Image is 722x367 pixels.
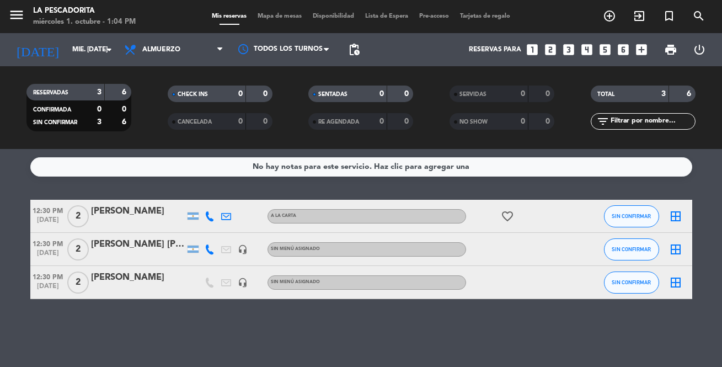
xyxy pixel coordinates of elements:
strong: 0 [97,105,101,113]
span: 2 [67,205,89,227]
span: A LA CARTA [271,214,296,218]
strong: 6 [687,90,693,98]
span: pending_actions [347,43,361,56]
strong: 3 [97,118,101,126]
strong: 0 [545,90,552,98]
i: turned_in_not [662,9,676,23]
div: No hay notas para este servicio. Haz clic para agregar una [253,161,469,173]
span: RE AGENDADA [318,119,359,125]
i: looks_3 [561,42,576,57]
strong: 3 [97,88,101,96]
i: power_settings_new [693,43,706,56]
strong: 3 [661,90,666,98]
i: search [692,9,705,23]
span: Disponibilidad [307,13,360,19]
span: CONFIRMADA [33,107,71,113]
i: headset_mic [238,244,248,254]
strong: 0 [263,118,270,125]
i: border_all [669,210,682,223]
strong: 0 [379,90,384,98]
strong: 6 [122,118,129,126]
span: [DATE] [30,216,66,229]
i: menu [8,7,25,23]
i: arrow_drop_down [103,43,116,56]
strong: 6 [122,88,129,96]
input: Filtrar por nombre... [609,115,695,127]
i: add_circle_outline [603,9,616,23]
strong: 0 [545,118,552,125]
span: RESERVADAS [33,90,68,95]
div: miércoles 1. octubre - 1:04 PM [33,17,136,28]
span: NO SHOW [459,119,488,125]
i: border_all [669,276,682,289]
div: [PERSON_NAME] [91,204,185,219]
span: Pre-acceso [414,13,454,19]
strong: 0 [263,90,270,98]
i: looks_one [525,42,539,57]
i: looks_two [543,42,558,57]
strong: 0 [404,118,411,125]
span: CHECK INS [178,92,208,97]
span: 12:30 PM [30,204,66,216]
button: SIN CONFIRMAR [604,238,659,260]
i: border_all [669,243,682,256]
strong: 0 [521,118,525,125]
strong: 0 [404,90,411,98]
div: [PERSON_NAME] [PERSON_NAME] [91,237,185,252]
span: 12:30 PM [30,270,66,283]
span: print [664,43,677,56]
button: SIN CONFIRMAR [604,272,659,294]
span: SIN CONFIRMAR [612,279,651,285]
i: looks_6 [616,42,630,57]
span: Tarjetas de regalo [454,13,516,19]
strong: 0 [521,90,525,98]
span: SERVIDAS [459,92,486,97]
span: Mapa de mesas [252,13,307,19]
i: [DATE] [8,38,67,62]
strong: 0 [238,90,243,98]
span: [DATE] [30,249,66,262]
span: CANCELADA [178,119,212,125]
span: SIN CONFIRMAR [33,120,77,125]
i: exit_to_app [633,9,646,23]
button: menu [8,7,25,27]
span: 12:30 PM [30,237,66,249]
strong: 0 [238,118,243,125]
div: [PERSON_NAME] [91,270,185,285]
span: SIN CONFIRMAR [612,213,651,219]
span: Reservas para [469,46,521,54]
i: filter_list [596,115,609,128]
i: headset_mic [238,278,248,288]
strong: 0 [379,118,384,125]
span: 2 [67,238,89,260]
span: Sin menú asignado [271,280,320,284]
span: Mis reservas [206,13,252,19]
span: Sin menú asignado [271,247,320,251]
span: SENTADAS [318,92,347,97]
i: looks_4 [580,42,594,57]
span: 2 [67,272,89,294]
span: SIN CONFIRMAR [612,246,651,252]
i: add_box [634,42,649,57]
div: LOG OUT [685,33,714,66]
i: favorite_border [501,210,514,223]
span: Lista de Espera [360,13,414,19]
strong: 0 [122,105,129,113]
span: [DATE] [30,283,66,295]
span: Almuerzo [142,46,180,54]
div: La Pescadorita [33,6,136,17]
span: TOTAL [597,92,614,97]
button: SIN CONFIRMAR [604,205,659,227]
i: looks_5 [598,42,612,57]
